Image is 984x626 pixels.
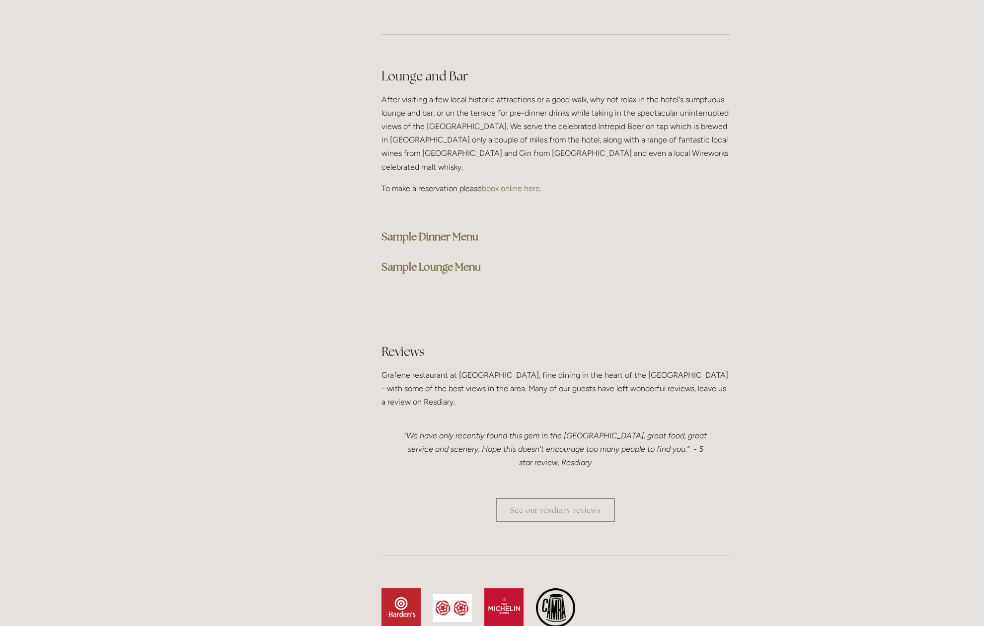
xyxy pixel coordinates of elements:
[401,429,710,470] p: “We have only recently found this gem in the [GEOGRAPHIC_DATA], great food, great service and sce...
[381,260,481,274] a: Sample Lounge Menu
[381,182,730,195] p: To make a reservation please .
[381,93,730,174] p: After visiting a few local historic attractions or a good walk, why not relax in the hotel's sump...
[381,343,730,360] h2: Reviews
[482,184,540,193] a: book online here
[496,498,615,522] a: See our resdiary reviews
[381,230,478,243] a: Sample Dinner Menu
[381,368,730,409] p: Grafene restaurant at [GEOGRAPHIC_DATA], fine dining in the heart of the [GEOGRAPHIC_DATA] - with...
[381,68,730,85] h2: Lounge and Bar
[433,594,472,622] img: Rosette.jpg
